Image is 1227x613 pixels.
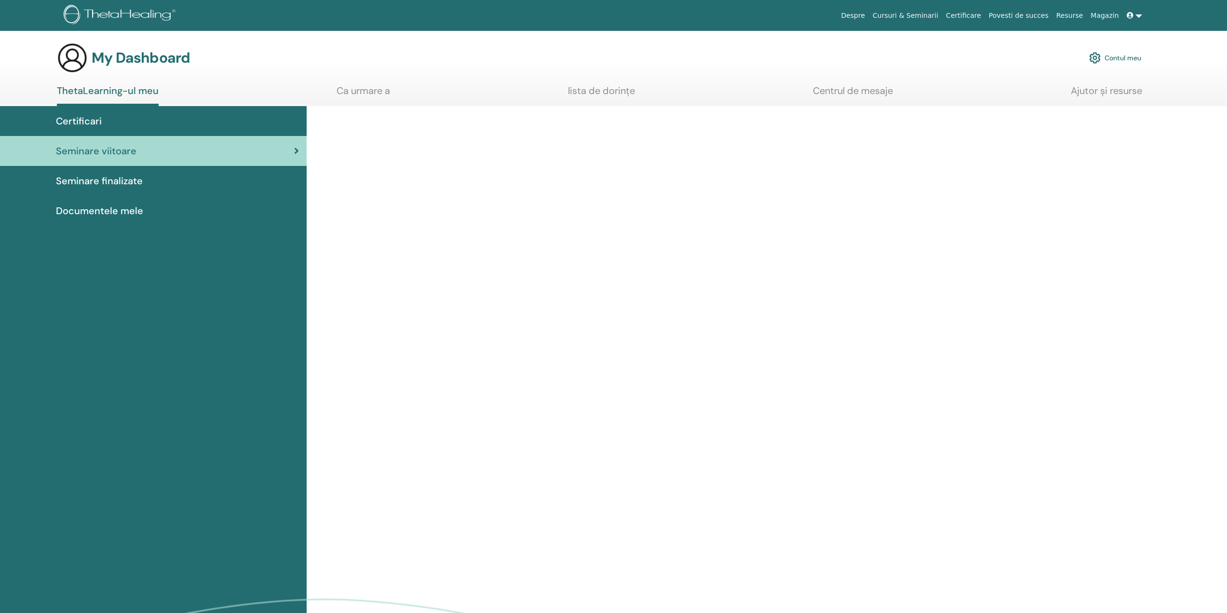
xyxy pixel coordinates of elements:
[64,5,179,27] img: logo.png
[57,85,159,106] a: ThetaLearning-ul meu
[337,85,390,104] a: Ca urmare a
[1052,7,1087,25] a: Resurse
[1089,50,1101,66] img: cog.svg
[57,42,88,73] img: generic-user-icon.jpg
[1089,47,1141,68] a: Contul meu
[1071,85,1142,104] a: Ajutor și resurse
[869,7,942,25] a: Cursuri & Seminarii
[92,49,190,67] h3: My Dashboard
[1087,7,1122,25] a: Magazin
[942,7,985,25] a: Certificare
[56,204,143,218] span: Documentele mele
[837,7,869,25] a: Despre
[56,174,143,188] span: Seminare finalizate
[568,85,635,104] a: lista de dorințe
[56,114,102,128] span: Certificari
[813,85,893,104] a: Centrul de mesaje
[985,7,1052,25] a: Povesti de succes
[56,144,136,158] span: Seminare viitoare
